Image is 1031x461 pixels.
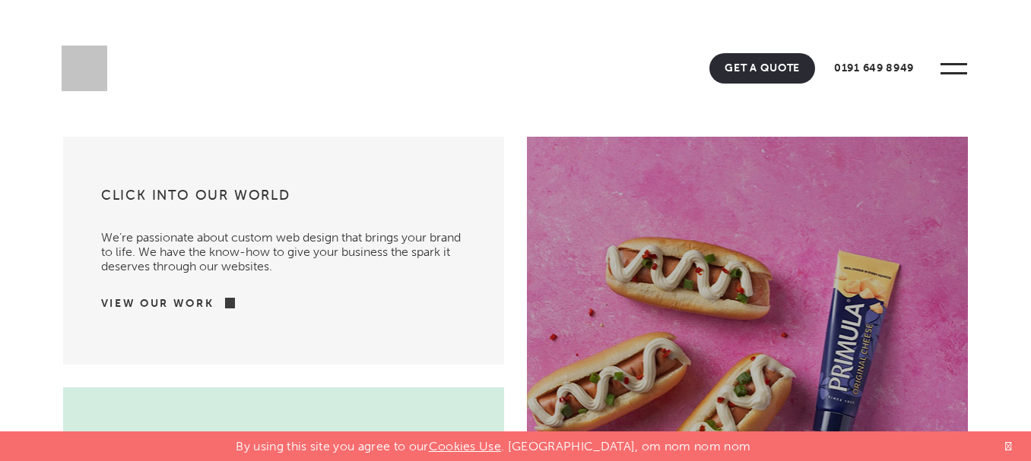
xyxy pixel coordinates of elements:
[429,439,502,453] a: Cookies Use
[236,431,750,453] p: By using this site you agree to our . [GEOGRAPHIC_DATA], om nom nom nom
[101,186,466,215] h3: Click into our world
[819,53,929,84] a: 0191 649 8949
[101,215,466,273] p: We’re passionate about custom web design that brings your brand to life. We have the know-how to ...
[62,46,107,91] img: Sleeky Web Design Newcastle
[709,53,815,84] a: Get A Quote
[214,298,234,308] img: arrow
[101,296,214,311] a: View Our Work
